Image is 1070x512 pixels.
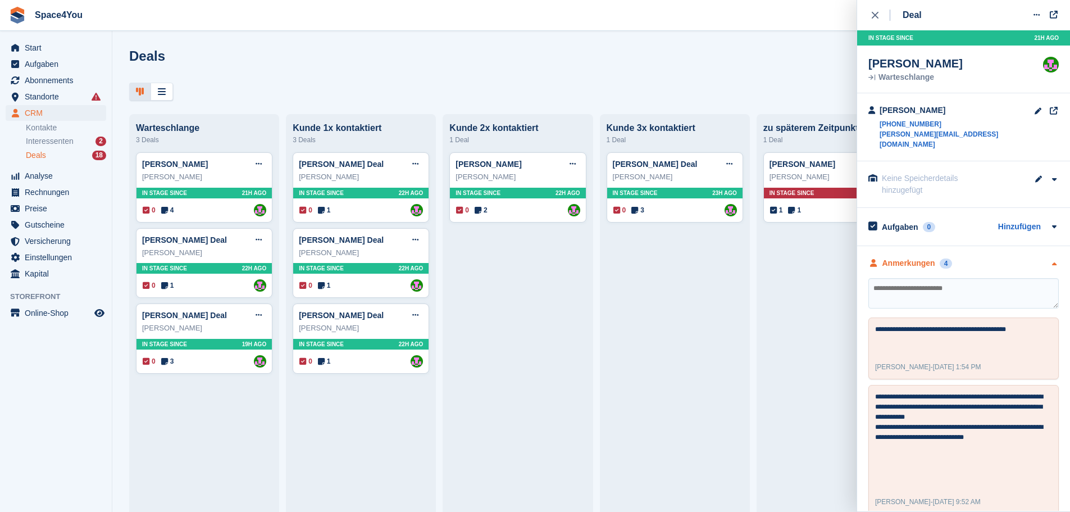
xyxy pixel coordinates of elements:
a: menu [6,89,106,105]
span: 0 [143,356,156,366]
span: In stage since [142,189,187,197]
a: Interessenten 2 [26,135,106,147]
a: menu [6,250,106,265]
div: 18 [92,151,106,160]
span: In stage since [868,34,913,42]
span: Online-Shop [25,305,92,321]
i: Es sind Fehler bei der Synchronisierung von Smart-Einträgen aufgetreten [92,92,101,101]
span: 3 [631,205,644,215]
span: 0 [456,205,469,215]
div: [PERSON_NAME] [142,247,266,259]
a: [PERSON_NAME] Deal [142,311,227,320]
span: 22H AGO [399,189,424,197]
span: 3 [161,356,174,366]
a: Space4You [30,6,87,24]
a: menu [6,168,106,184]
div: [PERSON_NAME] [613,171,737,183]
span: CRM [25,105,92,121]
span: 22H AGO [242,264,267,273]
div: [PERSON_NAME] [299,323,423,334]
span: In stage since [299,340,344,348]
a: Deals 18 [26,149,106,161]
span: Start [25,40,92,56]
a: [PERSON_NAME] Deal [613,160,698,169]
span: 1 [318,280,331,291]
a: menu [6,40,106,56]
div: [PERSON_NAME] [142,323,266,334]
span: 0 [299,280,312,291]
span: 0 [143,205,156,215]
span: 1 [161,280,174,291]
span: 22H AGO [399,264,424,273]
span: Gutscheine [25,217,92,233]
a: menu [6,184,106,200]
a: Vorschau-Shop [93,306,106,320]
h1: Deals [129,48,165,64]
div: Keine Speicherdetails hinzugefügt [882,173,994,196]
div: [PERSON_NAME] [880,105,1034,116]
span: 1 [318,205,331,215]
span: 0 [143,280,156,291]
a: [PERSON_NAME] [770,160,835,169]
div: [PERSON_NAME] [142,171,266,183]
img: Luca-André Talhoff [568,204,580,216]
span: In stage since [142,264,187,273]
div: Warteschlange [868,74,963,81]
a: [PERSON_NAME] Deal [299,160,384,169]
span: Rechnungen [25,184,92,200]
a: Speisekarte [6,305,106,321]
span: [DATE] 1:54 PM [933,363,981,371]
a: [PERSON_NAME] Deal [299,235,384,244]
span: 19H AGO [242,340,267,348]
a: menu [6,266,106,282]
div: 1 Deal [449,133,586,147]
a: menu [6,73,106,88]
div: 2 [95,137,106,146]
span: 1 [318,356,331,366]
span: [PERSON_NAME] [875,498,931,506]
span: Einstellungen [25,250,92,265]
span: Interessenten [26,136,74,147]
span: [DATE] 9:52 AM [933,498,981,506]
img: stora-icon-8386f47178a22dfd0bd8f6a31ec36ba5ce8667c1dd55bd0f319d3a0aa187defe.svg [9,7,26,24]
span: Standorte [25,89,92,105]
img: Luca-André Talhoff [254,279,266,292]
div: 1 Deal [763,133,900,147]
span: Preise [25,201,92,216]
div: Kunde 2x kontaktiert [449,123,586,133]
div: [PERSON_NAME] [299,247,423,259]
a: [PERSON_NAME] Deal [299,311,384,320]
div: 0 [923,222,936,232]
span: 1 [770,205,783,215]
img: Luca-André Talhoff [411,279,423,292]
img: Luca-André Talhoff [1043,57,1059,73]
h2: Aufgaben [882,222,918,232]
a: menu [6,217,106,233]
a: [PERSON_NAME] Deal [142,235,227,244]
span: Versicherung [25,233,92,249]
span: 23H AGO [712,189,737,197]
span: 0 [299,356,312,366]
span: 0 [299,205,312,215]
div: 3 Deals [136,133,272,147]
span: 21H AGO [242,189,267,197]
span: 2 [475,205,488,215]
img: Luca-André Talhoff [725,204,737,216]
a: [PERSON_NAME] [456,160,521,169]
img: Luca-André Talhoff [411,355,423,368]
img: Luca-André Talhoff [411,204,423,216]
span: Deals [26,150,46,161]
span: 4 [161,205,174,215]
img: Luca-André Talhoff [254,355,266,368]
span: [PERSON_NAME] [875,363,931,371]
div: Deal [903,8,922,22]
a: menu [6,233,106,249]
a: [PERSON_NAME] [142,160,208,169]
span: Aufgaben [25,56,92,72]
span: In stage since [770,189,814,197]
